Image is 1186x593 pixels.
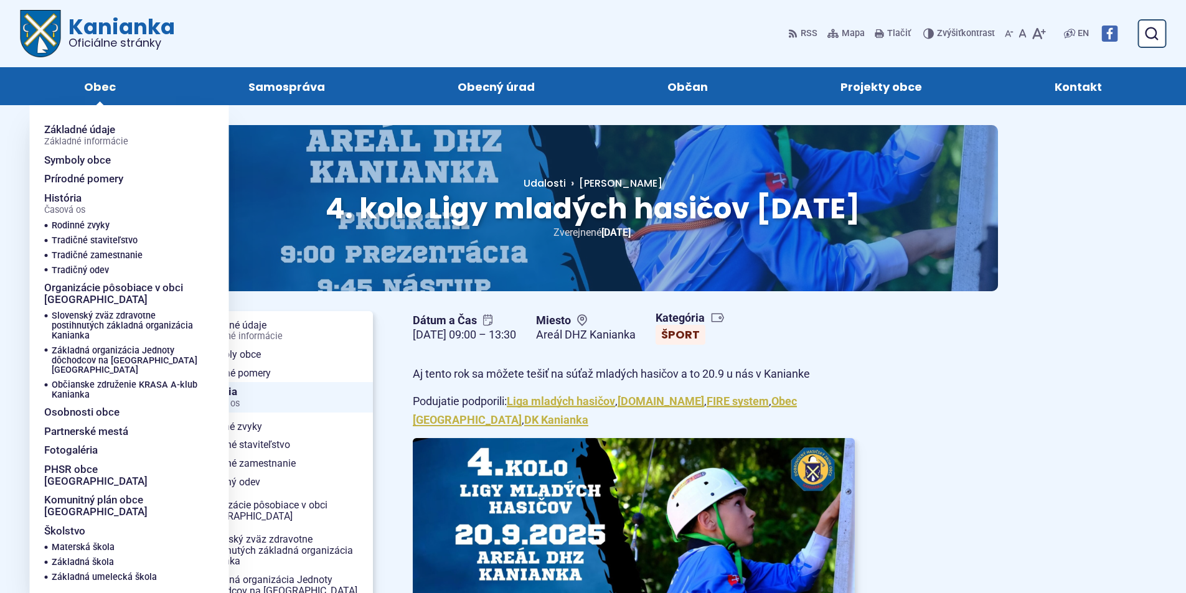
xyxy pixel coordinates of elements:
span: Miesto [536,314,636,328]
span: Kanianka [61,16,175,49]
a: Slovenský zväz zdravotne postihnutých základná organizácia Kanianka [189,530,373,571]
a: Prírodné pomery [44,169,199,189]
a: Rodinné zvyky [189,418,373,436]
a: Organizácie pôsobiace v obci [GEOGRAPHIC_DATA] [44,278,199,309]
button: Nastaviť pôvodnú veľkosť písma [1016,21,1029,47]
p: Zverejnené . [228,224,958,241]
span: EN [1078,26,1089,41]
a: Školstvo [44,521,179,541]
img: Prejsť na Facebook stránku [1101,26,1118,42]
span: Tlačiť [887,29,911,39]
span: Kategória [656,311,725,325]
span: Slovenský zväz zdravotne postihnutých základná organizácia Kanianka [199,530,363,571]
a: Občan [614,67,762,105]
a: Kontakt [1001,67,1156,105]
span: Občan [667,67,708,105]
a: Slovenský zväz zdravotne postihnutých základná organizácia Kanianka [52,309,199,343]
a: Projekty obce [787,67,976,105]
span: Tradičný odev [52,263,109,278]
button: Tlačiť [872,21,913,47]
span: Prírodné pomery [199,364,363,383]
a: Základné údajeZákladné informácie [189,316,373,345]
span: Oficiálne stránky [68,37,175,49]
a: Partnerské mestá [44,422,199,441]
span: RSS [801,26,817,41]
a: Organizácie pôsobiace v obci [GEOGRAPHIC_DATA] [189,496,373,525]
button: Zvýšiťkontrast [923,21,997,47]
a: Tradičné zamestnanie [52,248,194,263]
a: Základná škola [52,555,194,570]
img: Prejsť na domovskú stránku [20,10,61,57]
span: Kontakt [1055,67,1102,105]
a: DK Kanianka [524,413,588,426]
a: Obec [30,67,169,105]
span: Školstvo [44,521,85,541]
span: Rodinné zvyky [199,418,363,436]
span: Obec [84,67,116,105]
span: Základná škola [52,555,114,570]
span: Časová os [44,205,85,215]
a: Fotogaléria [44,441,199,460]
span: Osobnosti obce [44,403,120,422]
span: Partnerské mestá [44,422,128,441]
p: Podujatie podporili: , , , , [413,392,855,430]
a: Tradičný odev [189,473,373,492]
figcaption: [DATE] 09:00 – 13:30 [413,328,516,342]
span: [DATE] [601,226,631,238]
span: Symboly obce [44,151,111,170]
span: Tradičné staviteľstvo [52,233,138,248]
span: Dátum a Čas [413,314,516,328]
a: Symboly obce [44,151,199,170]
a: EN [1075,26,1091,41]
a: Logo Kanianka, prejsť na domovskú stránku. [20,10,175,57]
a: Rodinné zvyky [52,218,194,233]
span: História [44,189,85,219]
a: Tradičné zamestnanie [189,454,373,473]
span: Základné údaje [199,316,363,345]
a: [PERSON_NAME] [566,176,662,190]
p: Aj tento rok sa môžete tešiť na súťaž mladých hasičov a to 20.9 u nás v Kanianke [413,365,855,384]
a: Udalosti [524,176,566,190]
button: Zmenšiť veľkosť písma [1002,21,1016,47]
a: Mapa [825,21,867,47]
span: Tradičné staviteľstvo [199,436,363,454]
span: kontrast [937,29,995,39]
span: Mapa [842,26,865,41]
a: FIRE system [707,395,769,408]
span: Symboly obce [199,345,363,364]
a: Občianske združenie KRASA A-klub Kanianka [52,378,199,403]
span: Základné informácie [199,332,363,342]
span: [PERSON_NAME] [579,176,662,190]
a: Komunitný plán obce [GEOGRAPHIC_DATA] [44,490,199,521]
a: Obec [GEOGRAPHIC_DATA] [413,395,797,427]
a: HistóriaČasová os [189,382,373,413]
a: Osobnosti obce [44,403,199,422]
a: Tradičné staviteľstvo [189,436,373,454]
a: Tradičné staviteľstvo [52,233,194,248]
span: Základné údaje [44,120,128,151]
span: 4. kolo Ligy mladých hasičov [DATE] [326,189,860,228]
span: Základné informácie [44,137,128,147]
span: Časová os [199,399,363,409]
a: Základná organizácia Jednoty dôchodcov na [GEOGRAPHIC_DATA] [GEOGRAPHIC_DATA] [52,343,199,378]
a: Základné údajeZákladné informácie [44,120,199,151]
a: Prírodné pomery [189,364,373,383]
span: Projekty obce [840,67,922,105]
span: Základná umelecká škola [52,570,157,585]
span: Obecný úrad [458,67,535,105]
span: Organizácie pôsobiace v obci [GEOGRAPHIC_DATA] [199,496,363,525]
span: Tradičné zamestnanie [199,454,363,473]
figcaption: Areál DHZ Kanianka [536,328,636,342]
span: Prírodné pomery [44,169,123,189]
span: Rodinné zvyky [52,218,110,233]
span: Samospráva [248,67,325,105]
span: Zvýšiť [937,28,961,39]
a: HistóriaČasová os [44,189,179,219]
a: Tradičný odev [52,263,194,278]
span: Tradičné zamestnanie [52,248,143,263]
